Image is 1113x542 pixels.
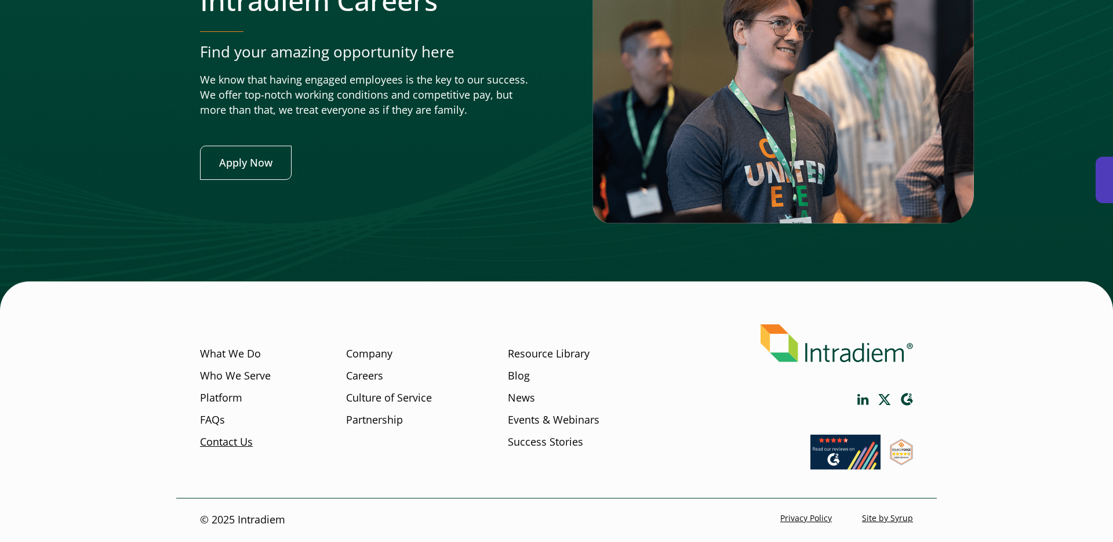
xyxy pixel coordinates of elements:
a: Link opens in a new window [878,394,891,405]
a: Careers [346,368,383,384]
img: Intradiem [761,324,913,362]
a: Apply Now [200,146,292,180]
a: Link opens in a new window [857,394,869,405]
a: Who We Serve [200,368,271,384]
a: Platform [200,391,242,406]
img: Read our reviews on G2 [810,435,881,469]
img: SourceForge User Reviews [890,439,913,465]
a: Partnership [346,413,403,428]
a: FAQs [200,413,225,428]
a: Link opens in a new window [900,393,913,406]
a: Company [346,346,392,362]
a: Link opens in a new window [810,458,881,472]
a: Link opens in a new window [890,454,913,468]
a: Events & Webinars [508,413,599,428]
p: Find your amazing opportunity here [200,41,533,63]
p: © 2025 Intradiem [200,513,285,528]
a: Contact Us [200,435,253,450]
a: What We Do [200,346,261,362]
a: Resource Library [508,346,590,362]
p: We know that having engaged employees is the key to our success. We offer top-notch working condi... [200,73,533,118]
a: Privacy Policy [780,513,832,524]
a: Site by Syrup [862,513,913,524]
a: Blog [508,368,530,384]
a: Success Stories [508,435,583,450]
a: News [508,391,535,406]
a: Culture of Service [346,391,432,406]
